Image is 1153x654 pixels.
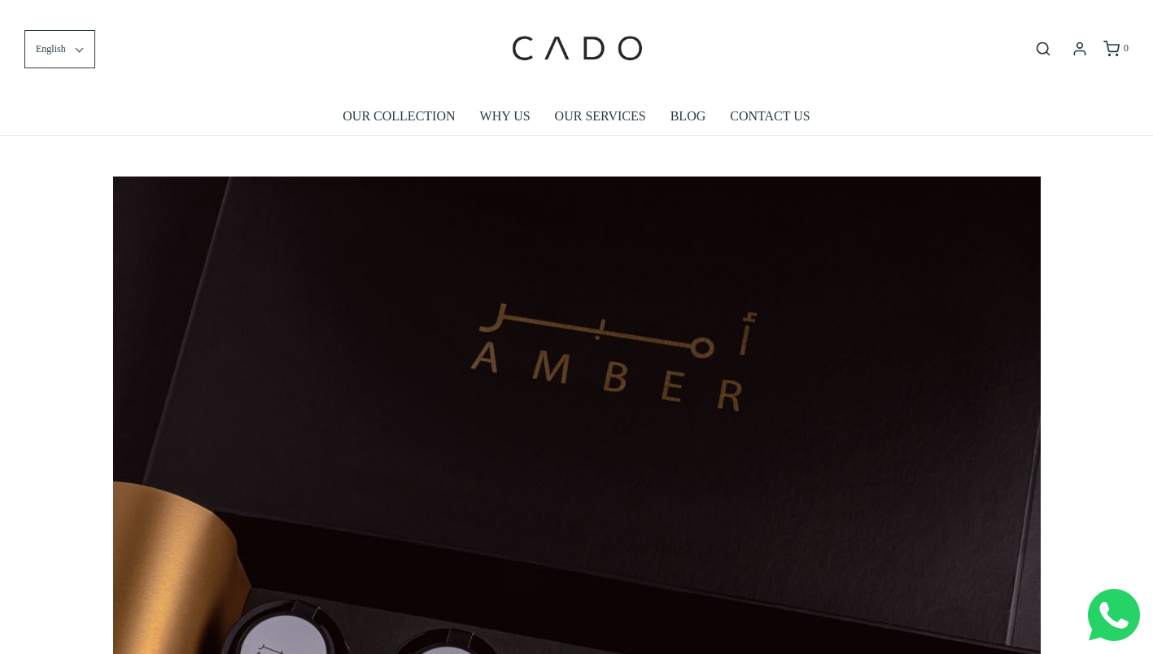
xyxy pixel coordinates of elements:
a: CONTACT US [730,98,810,135]
button: Open search bar [1029,40,1058,58]
button: English [24,30,95,68]
a: 0 [1102,41,1129,57]
span: English [36,41,66,57]
a: WHY US [480,98,531,135]
a: OUR COLLECTION [343,98,455,135]
img: Whatsapp [1088,589,1140,641]
img: cadogifting [507,12,645,85]
span: 0 [1124,42,1129,54]
a: OUR SERVICES [555,98,646,135]
a: BLOG [670,98,706,135]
